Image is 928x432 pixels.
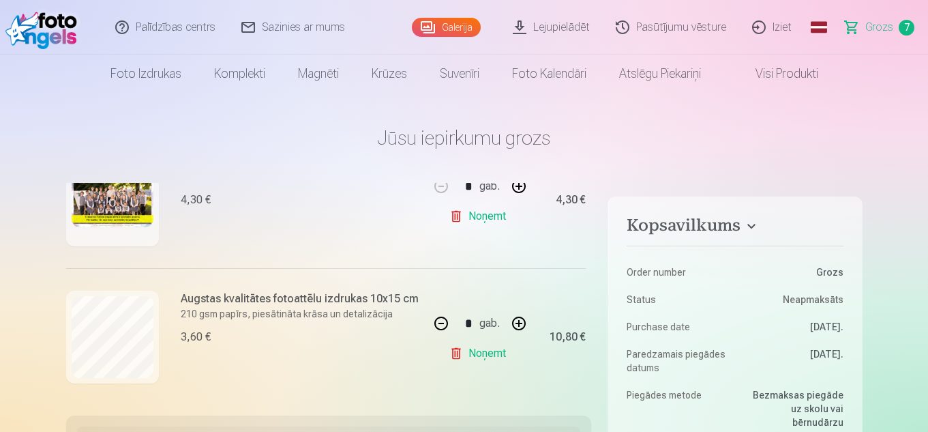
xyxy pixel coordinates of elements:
div: gab. [479,170,500,203]
dt: Paredzamais piegādes datums [627,347,728,375]
dt: Status [627,293,728,306]
a: Magnēti [282,55,355,93]
div: 4,30 € [181,192,211,208]
h1: Jūsu iepirkumu grozs [66,126,863,150]
a: Galerija [412,18,481,37]
dd: [DATE]. [742,320,843,334]
dd: [DATE]. [742,347,843,375]
dd: Bezmaksas piegāde uz skolu vai bērnudārzu [742,388,843,429]
a: Krūzes [355,55,423,93]
div: 3,60 € [181,329,211,345]
div: 4,30 € [556,196,586,204]
dt: Piegādes metode [627,388,728,429]
a: Atslēgu piekariņi [603,55,717,93]
h6: Augstas kvalitātes fotoattēlu izdrukas 10x15 cm [181,291,419,307]
a: Suvenīri [423,55,496,93]
span: 7 [899,20,914,35]
a: Visi produkti [717,55,835,93]
div: gab. [479,307,500,340]
a: Noņemt [449,340,511,367]
dd: Grozs [742,265,843,279]
button: Kopsavilkums [627,216,843,240]
dt: Order number [627,265,728,279]
p: 210 gsm papīrs, piesātināta krāsa un detalizācija [181,307,419,321]
a: Foto izdrukas [94,55,198,93]
dt: Purchase date [627,320,728,334]
img: /fa1 [5,5,84,49]
a: Komplekti [198,55,282,93]
a: Noņemt [449,203,511,230]
span: Neapmaksāts [783,293,843,306]
span: Grozs [865,19,893,35]
a: Foto kalendāri [496,55,603,93]
div: 10,80 € [550,333,586,341]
